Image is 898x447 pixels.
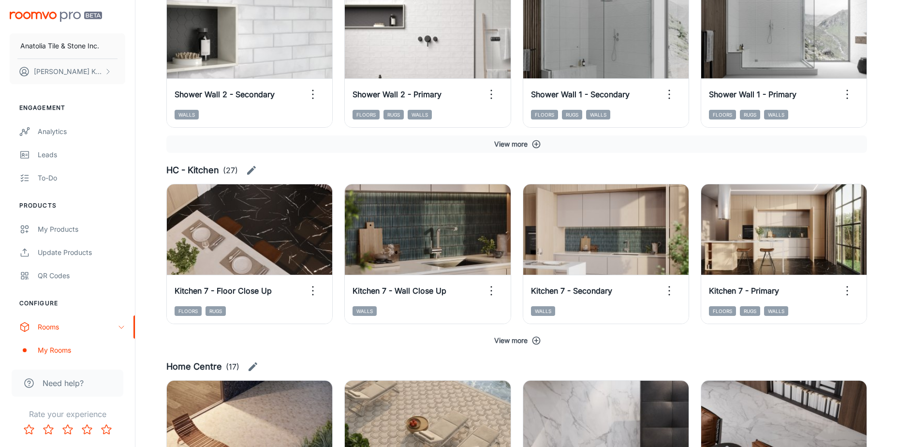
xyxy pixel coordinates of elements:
[10,12,102,22] img: Roomvo PRO Beta
[353,306,377,316] span: Walls
[740,110,760,119] span: Rugs
[175,89,275,100] h6: Shower Wall 2 - Secondary
[531,285,612,297] h6: Kitchen 7 - Secondary
[175,285,272,297] h6: Kitchen 7 - Floor Close Up
[97,420,116,439] button: Rate 5 star
[175,306,202,316] span: Floors
[166,360,222,373] h6: Home Centre
[38,126,125,137] div: Analytics
[740,306,760,316] span: Rugs
[586,110,610,119] span: Walls
[709,285,779,297] h6: Kitchen 7 - Primary
[531,306,555,316] span: Walls
[383,110,404,119] span: Rugs
[226,361,239,372] p: (17)
[38,322,118,332] div: Rooms
[764,306,788,316] span: Walls
[8,408,127,420] p: Rate your experience
[206,306,226,316] span: Rugs
[166,164,219,177] h6: HC - Kitchen
[77,420,97,439] button: Rate 4 star
[38,224,125,235] div: My Products
[43,377,84,389] span: Need help?
[175,110,199,119] span: Walls
[531,110,558,119] span: Floors
[166,332,867,349] button: View more
[709,306,736,316] span: Floors
[38,345,125,356] div: My Rooms
[38,247,125,258] div: Update Products
[223,164,238,176] p: (27)
[562,110,582,119] span: Rugs
[353,89,442,100] h6: Shower Wall 2 - Primary
[709,89,796,100] h6: Shower Wall 1 - Primary
[39,420,58,439] button: Rate 2 star
[58,420,77,439] button: Rate 3 star
[166,135,867,153] button: View more
[709,110,736,119] span: Floors
[38,270,125,281] div: QR Codes
[38,149,125,160] div: Leads
[353,110,380,119] span: Floors
[34,66,102,77] p: [PERSON_NAME] Kundargi
[38,173,125,183] div: To-do
[531,89,630,100] h6: Shower Wall 1 - Secondary
[10,33,125,59] button: Anatolia Tile & Stone Inc.
[408,110,432,119] span: Walls
[353,285,446,297] h6: Kitchen 7 - Wall Close Up
[10,59,125,84] button: [PERSON_NAME] Kundargi
[764,110,788,119] span: Walls
[20,41,99,51] p: Anatolia Tile & Stone Inc.
[19,420,39,439] button: Rate 1 star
